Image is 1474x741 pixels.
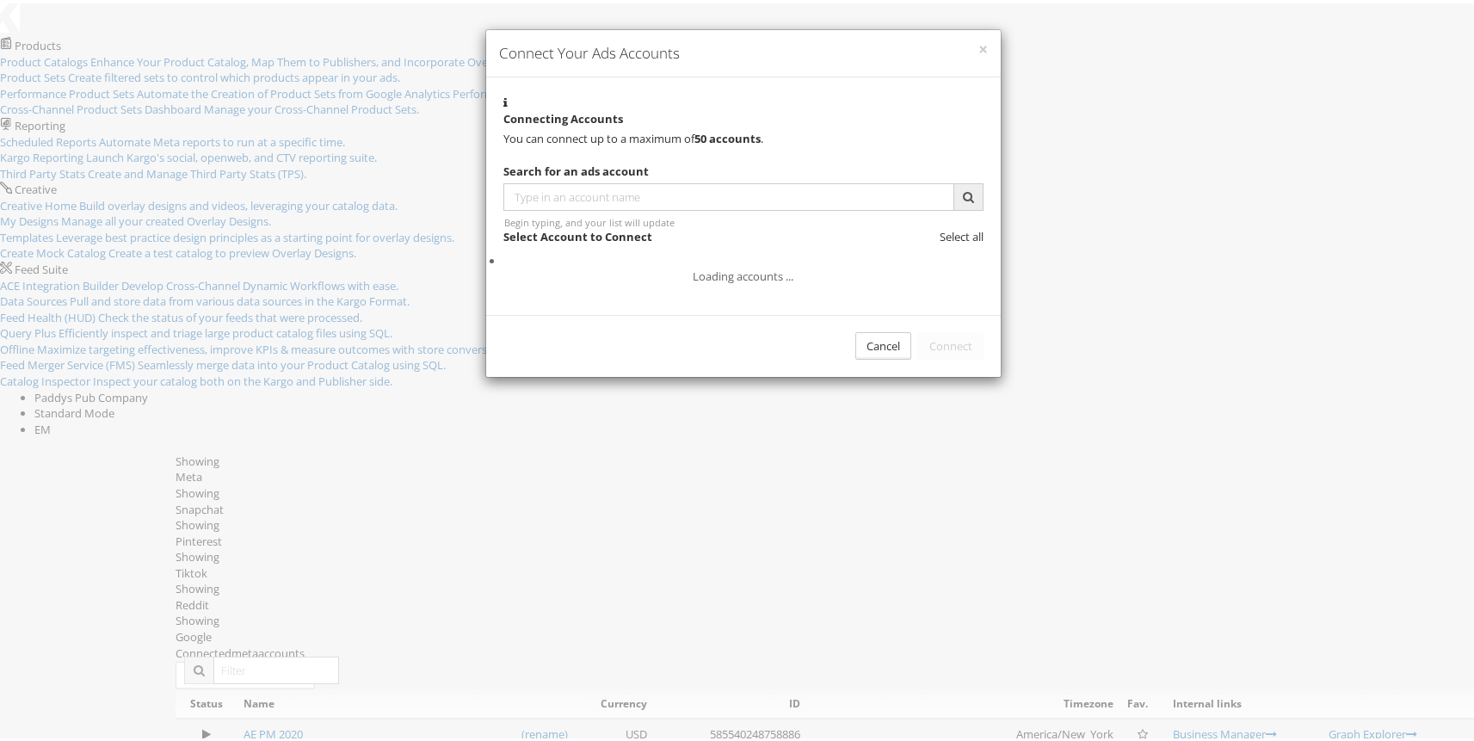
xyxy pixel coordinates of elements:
[503,160,649,176] strong: Search for an ads account
[503,127,984,144] div: You can connect up to a maximum of .
[940,225,984,241] span: Select all
[855,329,911,357] div: Cancel
[503,108,623,123] strong: Connecting Accounts
[503,265,984,281] div: Loading accounts ...
[504,213,983,225] div: Begin typing, and your list will update
[499,40,988,60] h4: Connect Your Ads Accounts
[694,127,761,143] strong: 50 accounts
[503,180,954,207] input: Type in an account name
[503,225,652,241] strong: Select Account to Connect
[978,38,988,55] button: ×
